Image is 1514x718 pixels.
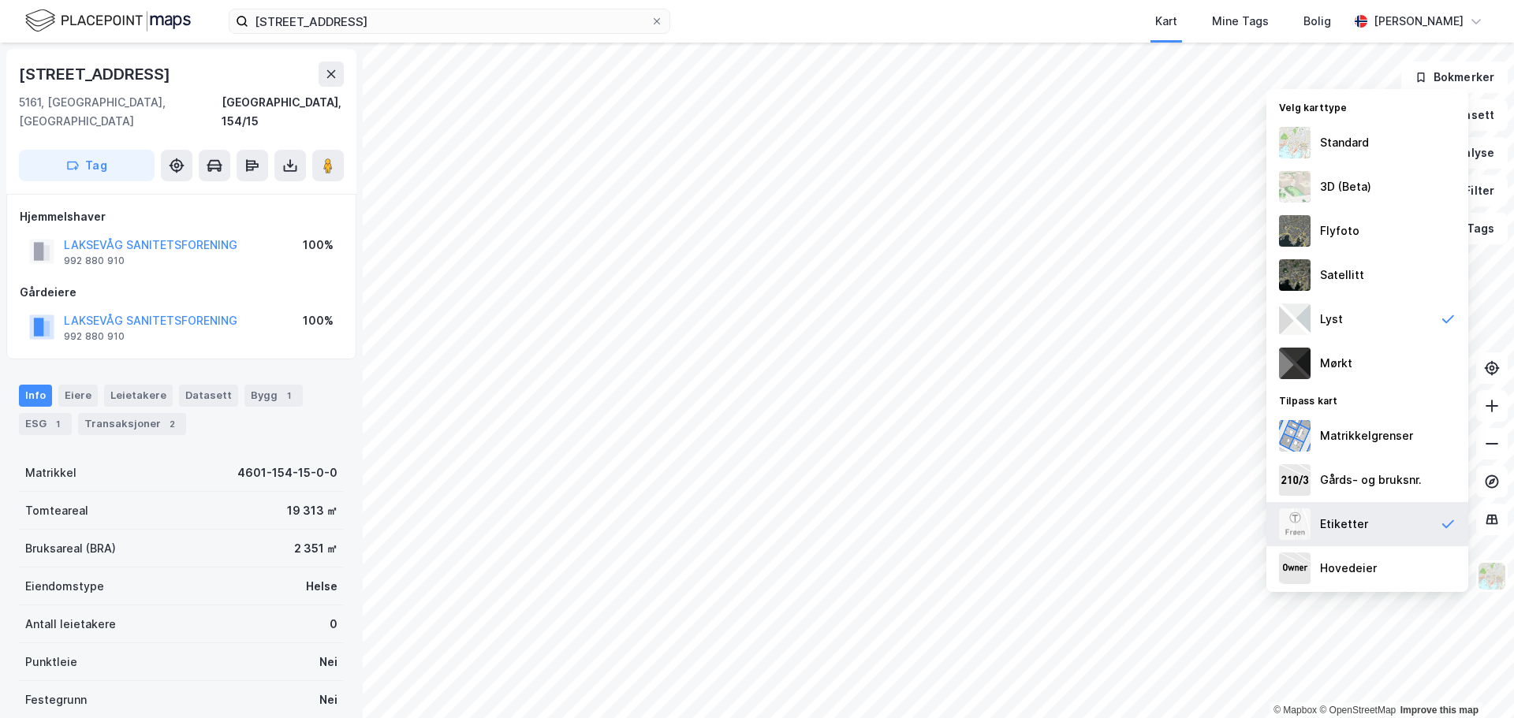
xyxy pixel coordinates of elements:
[319,690,337,709] div: Nei
[281,388,296,404] div: 1
[78,413,186,435] div: Transaksjoner
[50,416,65,432] div: 1
[25,615,116,634] div: Antall leietakere
[1477,561,1507,591] img: Z
[64,255,125,267] div: 992 880 910
[25,577,104,596] div: Eiendomstype
[294,539,337,558] div: 2 351 ㎡
[1279,420,1311,452] img: cadastreBorders.cfe08de4b5ddd52a10de.jpeg
[25,539,116,558] div: Bruksareal (BRA)
[303,236,334,255] div: 100%
[1273,705,1317,716] a: Mapbox
[1279,259,1311,291] img: 9k=
[64,330,125,343] div: 992 880 910
[1212,12,1269,31] div: Mine Tags
[1279,464,1311,496] img: cadastreKeys.547ab17ec502f5a4ef2b.jpeg
[19,413,72,435] div: ESG
[1400,705,1479,716] a: Improve this map
[1279,303,1311,335] img: luj3wr1y2y3+OchiMxRmMxRlscgabnMEmZ7DJGWxyBpucwSZnsMkZbHIGm5zBJmewyRlscgabnMEmZ7DJGWxyBpucwSZnsMkZ...
[25,501,88,520] div: Tomteareal
[25,653,77,671] div: Punktleie
[1320,177,1371,196] div: 3D (Beta)
[19,93,222,131] div: 5161, [GEOGRAPHIC_DATA], [GEOGRAPHIC_DATA]
[1266,385,1468,414] div: Tilpass kart
[1279,215,1311,247] img: Z
[164,416,180,432] div: 2
[1434,213,1508,244] button: Tags
[19,61,173,87] div: [STREET_ADDRESS]
[330,615,337,634] div: 0
[19,385,52,407] div: Info
[1320,133,1369,152] div: Standard
[1320,354,1352,373] div: Mørkt
[1319,705,1396,716] a: OpenStreetMap
[25,690,87,709] div: Festegrunn
[1279,552,1311,584] img: majorOwner.b5e170eddb5c04bfeeff.jpeg
[20,283,343,302] div: Gårdeiere
[25,7,191,35] img: logo.f888ab2527a4732fd821a326f86c7f29.svg
[104,385,173,407] div: Leietakere
[1320,515,1368,534] div: Etiketter
[1401,61,1508,93] button: Bokmerker
[248,9,651,33] input: Søk på adresse, matrikkel, gårdeiere, leietakere eller personer
[1320,221,1359,240] div: Flyfoto
[1279,171,1311,203] img: Z
[237,463,337,482] div: 4601-154-15-0-0
[1303,12,1331,31] div: Bolig
[1320,266,1364,285] div: Satellitt
[1320,559,1377,578] div: Hovedeier
[1320,471,1422,489] div: Gårds- og bruksnr.
[1435,642,1514,718] div: Kontrollprogram for chat
[19,150,155,181] button: Tag
[1432,175,1508,206] button: Filter
[1435,642,1514,718] iframe: Chat Widget
[1155,12,1177,31] div: Kart
[179,385,238,407] div: Datasett
[20,207,343,226] div: Hjemmelshaver
[222,93,344,131] div: [GEOGRAPHIC_DATA], 154/15
[319,653,337,671] div: Nei
[306,577,337,596] div: Helse
[303,311,334,330] div: 100%
[244,385,303,407] div: Bygg
[1279,127,1311,158] img: Z
[25,463,76,482] div: Matrikkel
[1374,12,1464,31] div: [PERSON_NAME]
[1266,92,1468,121] div: Velg karttype
[1320,310,1343,329] div: Lyst
[1320,426,1413,445] div: Matrikkelgrenser
[1279,348,1311,379] img: nCdM7BzjoCAAAAAElFTkSuQmCC
[287,501,337,520] div: 19 313 ㎡
[58,385,98,407] div: Eiere
[1279,508,1311,540] img: Z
